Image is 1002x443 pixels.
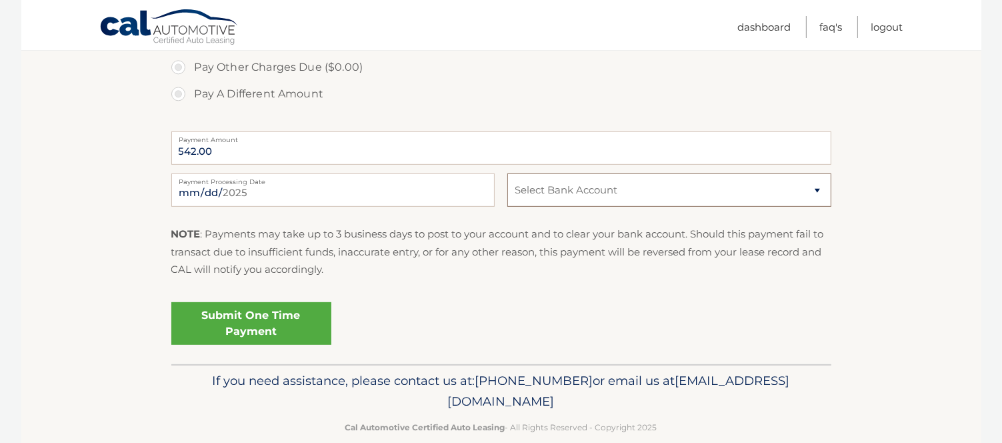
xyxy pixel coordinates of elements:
strong: Cal Automotive Certified Auto Leasing [345,422,505,432]
span: [PHONE_NUMBER] [475,373,593,388]
strong: NOTE [171,228,201,240]
label: Pay Other Charges Due ($0.00) [171,54,831,81]
p: : Payments may take up to 3 business days to post to your account and to clear your bank account.... [171,226,831,278]
label: Payment Processing Date [171,173,495,184]
p: - All Rights Reserved - Copyright 2025 [180,420,823,434]
label: Payment Amount [171,131,831,142]
a: Cal Automotive [99,9,239,47]
a: FAQ's [820,16,843,38]
a: Logout [871,16,903,38]
input: Payment Date [171,173,495,207]
a: Submit One Time Payment [171,302,331,345]
label: Pay A Different Amount [171,81,831,107]
input: Payment Amount [171,131,831,165]
p: If you need assistance, please contact us at: or email us at [180,370,823,413]
a: Dashboard [738,16,791,38]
